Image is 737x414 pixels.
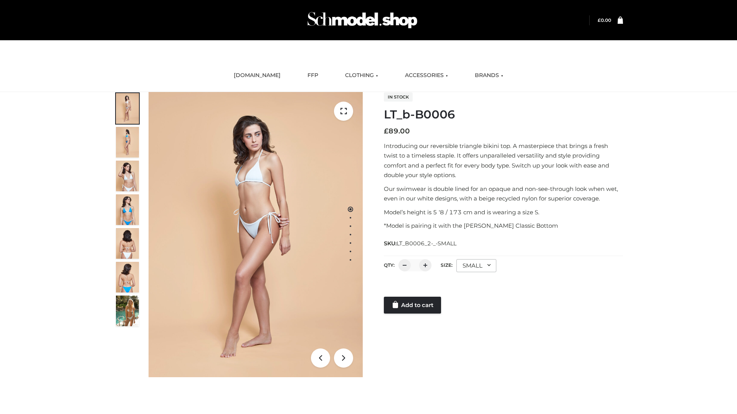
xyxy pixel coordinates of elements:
[116,194,139,225] img: ArielClassicBikiniTop_CloudNine_AzureSky_OW114ECO_4-scaled.jpg
[441,262,453,268] label: Size:
[384,262,395,268] label: QTY:
[399,67,454,84] a: ACCESSORIES
[384,207,623,217] p: Model’s height is 5 ‘8 / 173 cm and is wearing a size S.
[598,17,601,23] span: £
[384,127,410,135] bdi: 89.00
[384,141,623,180] p: Introducing our reversible triangle bikini top. A masterpiece that brings a fresh twist to a time...
[397,240,456,247] span: LT_B0006_2-_-SMALL
[384,184,623,204] p: Our swimwear is double lined for an opaque and non-see-through look when wet, even in our white d...
[116,161,139,191] img: ArielClassicBikiniTop_CloudNine_AzureSky_OW114ECO_3-scaled.jpg
[384,108,623,122] h1: LT_b-B0006
[598,17,611,23] bdi: 0.00
[116,262,139,292] img: ArielClassicBikiniTop_CloudNine_AzureSky_OW114ECO_8-scaled.jpg
[456,259,496,272] div: SMALL
[469,67,509,84] a: BRANDS
[116,228,139,259] img: ArielClassicBikiniTop_CloudNine_AzureSky_OW114ECO_7-scaled.jpg
[302,67,324,84] a: FFP
[339,67,384,84] a: CLOTHING
[598,17,611,23] a: £0.00
[149,92,363,377] img: ArielClassicBikiniTop_CloudNine_AzureSky_OW114ECO_1
[384,92,413,102] span: In stock
[384,221,623,231] p: *Model is pairing it with the [PERSON_NAME] Classic Bottom
[384,239,457,248] span: SKU:
[384,127,388,135] span: £
[116,127,139,158] img: ArielClassicBikiniTop_CloudNine_AzureSky_OW114ECO_2-scaled.jpg
[384,297,441,314] a: Add to cart
[305,5,420,35] img: Schmodel Admin 964
[116,93,139,124] img: ArielClassicBikiniTop_CloudNine_AzureSky_OW114ECO_1-scaled.jpg
[228,67,286,84] a: [DOMAIN_NAME]
[116,296,139,326] img: Arieltop_CloudNine_AzureSky2.jpg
